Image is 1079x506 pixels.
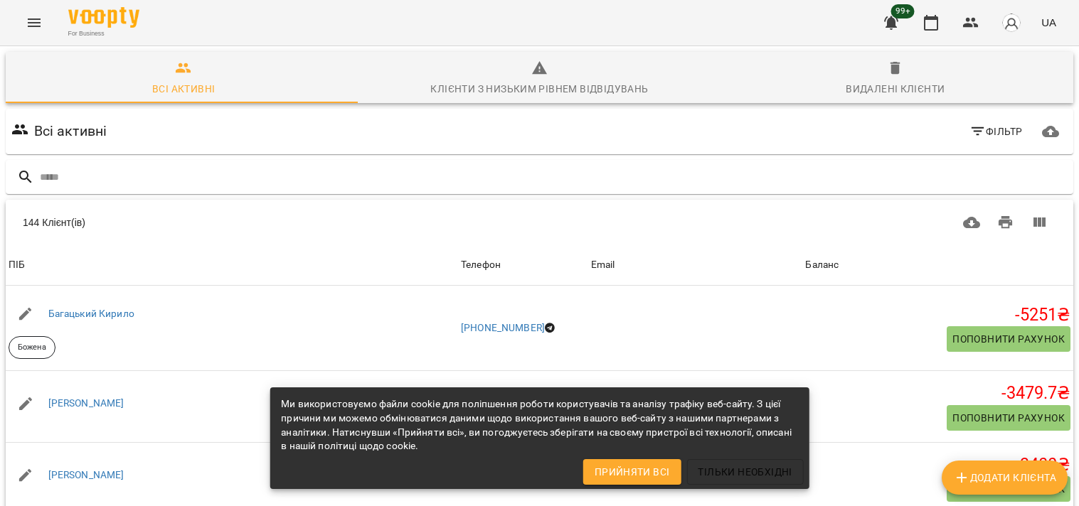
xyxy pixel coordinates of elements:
[805,257,1070,274] span: Баланс
[591,257,615,274] div: Sort
[686,459,803,485] button: Тільки необхідні
[942,461,1068,495] button: Додати клієнта
[805,454,1070,476] h5: -3400 ₴
[461,257,501,274] div: Sort
[152,80,215,97] div: Всі активні
[18,342,46,354] p: Божена
[430,80,648,97] div: Клієнти з низьким рівнем відвідувань
[591,257,800,274] span: Email
[17,6,51,40] button: Menu
[461,322,545,333] a: [PHONE_NUMBER]
[947,326,1070,352] button: Поповнити рахунок
[48,469,124,480] a: [PERSON_NAME]
[964,119,1028,144] button: Фільтр
[805,304,1070,326] h5: -5251 ₴
[952,330,1065,348] span: Поповнити рахунок
[952,409,1065,426] span: Поповнити рахунок
[591,257,615,274] div: Email
[595,463,670,480] span: Прийняти всі
[955,205,989,239] button: Завантажити CSV
[48,308,134,319] a: Багацький Кирило
[9,257,455,274] span: ПІБ
[698,463,792,480] span: Тільки необхідні
[583,459,681,485] button: Прийняти всі
[1001,13,1021,33] img: avatar_s.png
[805,257,839,274] div: Баланс
[9,336,55,359] div: Божена
[969,123,1023,140] span: Фільтр
[805,257,839,274] div: Sort
[9,257,25,274] div: Sort
[461,257,585,274] span: Телефон
[953,469,1056,486] span: Додати клієнта
[1022,205,1056,239] button: Вигляд колонок
[68,7,139,28] img: Voopty Logo
[281,392,798,459] div: Ми використовуємо файли cookie для поліпшення роботи користувачів та аналізу трафіку веб-сайту. З...
[947,405,1070,431] button: Поповнити рахунок
[9,257,25,274] div: ПІБ
[68,29,139,38] span: For Business
[6,200,1073,245] div: Table Toolbar
[989,205,1023,239] button: Друк
[805,382,1070,404] h5: -3479.7 ₴
[846,80,945,97] div: Видалені клієнти
[1036,9,1062,36] button: UA
[891,4,915,18] span: 99+
[34,120,107,142] h6: Всі активні
[48,397,124,409] a: [PERSON_NAME]
[461,257,501,274] div: Телефон
[1041,15,1056,30] span: UA
[23,215,520,230] div: 144 Клієнт(ів)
